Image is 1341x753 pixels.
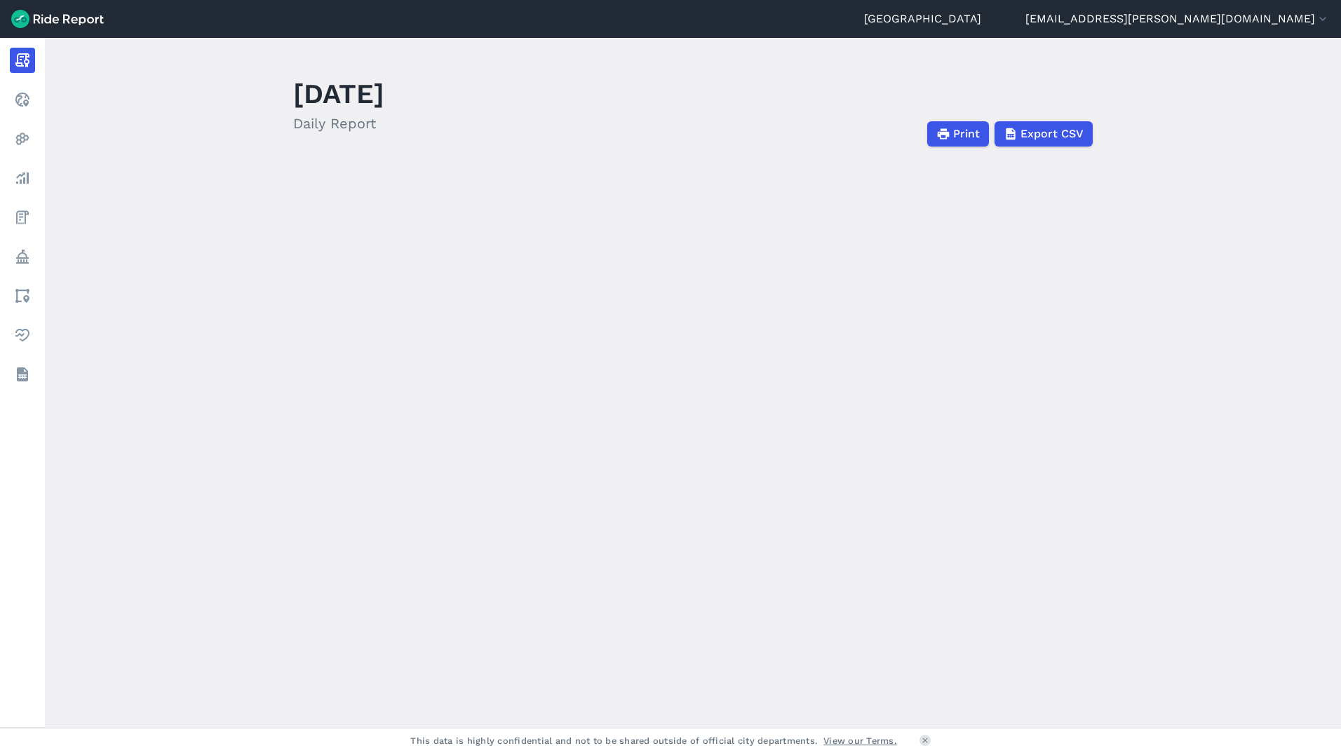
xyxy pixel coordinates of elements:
h1: [DATE] [293,74,384,113]
a: Health [10,323,35,348]
a: Analyze [10,165,35,191]
a: [GEOGRAPHIC_DATA] [864,11,981,27]
a: Areas [10,283,35,308]
button: Print [927,121,989,147]
div: loading [293,163,1093,414]
a: View our Terms. [823,734,897,747]
button: Export CSV [995,121,1093,147]
span: Export CSV [1020,125,1084,142]
a: Policy [10,244,35,269]
button: [EMAIL_ADDRESS][PERSON_NAME][DOMAIN_NAME] [1025,11,1330,27]
a: Heatmaps [10,126,35,151]
span: Print [953,125,980,142]
a: Realtime [10,87,35,112]
a: Fees [10,205,35,230]
img: Ride Report [11,10,104,28]
h2: Daily Report [293,113,384,134]
a: Datasets [10,362,35,387]
a: Report [10,48,35,73]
